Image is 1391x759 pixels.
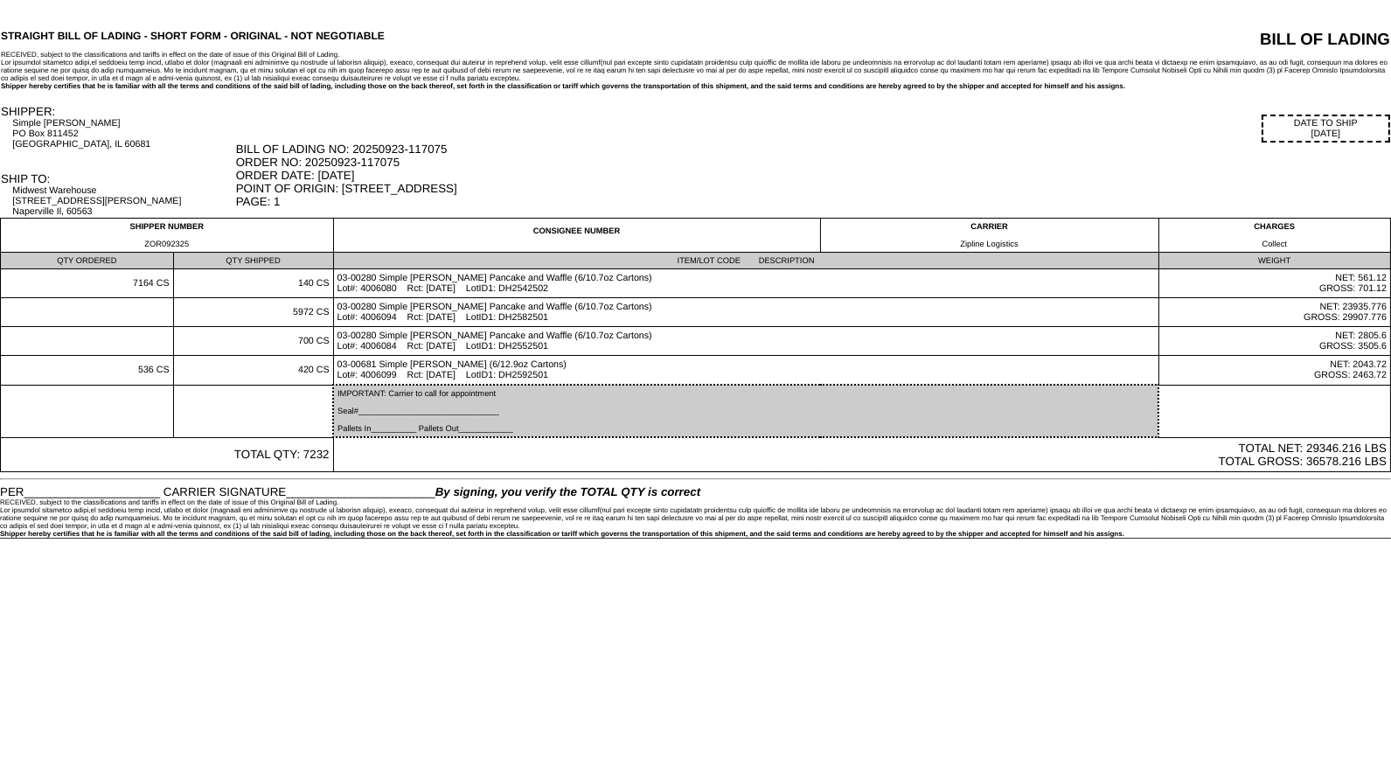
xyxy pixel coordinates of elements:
td: 03-00280 Simple [PERSON_NAME] Pancake and Waffle (6/10.7oz Cartons) Lot#: 4006094 Rct: [DATE] Lot... [333,298,1158,327]
td: TOTAL QTY: 7232 [1,437,334,472]
div: ZOR092325 [4,240,330,248]
td: IMPORTANT: Carrier to call for appointment Seal#_______________________________ Pallets In_______... [333,385,1158,437]
div: Zipline Logistics [824,240,1155,248]
td: WEIGHT [1158,253,1390,269]
div: BILL OF LADING [1019,30,1390,49]
td: TOTAL NET: 29346.216 LBS TOTAL GROSS: 36578.216 LBS [333,437,1390,472]
td: QTY ORDERED [1,253,174,269]
td: 03-00681 Simple [PERSON_NAME] (6/12.9oz Cartons) Lot#: 4006099 Rct: [DATE] LotID1: DH2592501 [333,356,1158,386]
td: 7164 CS [1,269,174,298]
div: Midwest Warehouse [STREET_ADDRESS][PERSON_NAME] Naperville Il, 60563 [12,185,233,217]
td: 03-00280 Simple [PERSON_NAME] Pancake and Waffle (6/10.7oz Cartons) Lot#: 4006080 Rct: [DATE] Lot... [333,269,1158,298]
td: 140 CS [173,269,333,298]
div: BILL OF LADING NO: 20250923-117075 ORDER NO: 20250923-117075 ORDER DATE: [DATE] POINT OF ORIGIN: ... [236,143,1390,208]
td: ITEM/LOT CODE DESCRIPTION [333,253,1158,269]
td: 536 CS [1,356,174,386]
td: 700 CS [173,327,333,356]
td: CARRIER [820,219,1158,253]
td: SHIPPER NUMBER [1,219,334,253]
div: Collect [1163,240,1387,248]
td: 5972 CS [173,298,333,327]
td: CHARGES [1158,219,1390,253]
span: By signing, you verify the TOTAL QTY is correct [435,485,700,498]
td: NET: 23935.776 GROSS: 29907.776 [1158,298,1390,327]
td: CONSIGNEE NUMBER [333,219,820,253]
div: Shipper hereby certifies that he is familiar with all the terms and conditions of the said bill o... [1,82,1390,90]
td: NET: 561.12 GROSS: 701.12 [1158,269,1390,298]
td: 420 CS [173,356,333,386]
div: DATE TO SHIP [DATE] [1262,115,1390,143]
div: SHIPPER: [1,105,234,118]
td: NET: 2043.72 GROSS: 2463.72 [1158,356,1390,386]
td: QTY SHIPPED [173,253,333,269]
div: Simple [PERSON_NAME] PO Box 811452 [GEOGRAPHIC_DATA], IL 60681 [12,118,233,150]
td: 03-00280 Simple [PERSON_NAME] Pancake and Waffle (6/10.7oz Cartons) Lot#: 4006084 Rct: [DATE] Lot... [333,327,1158,356]
div: SHIP TO: [1,172,234,185]
td: NET: 2805.6 GROSS: 3505.6 [1158,327,1390,356]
